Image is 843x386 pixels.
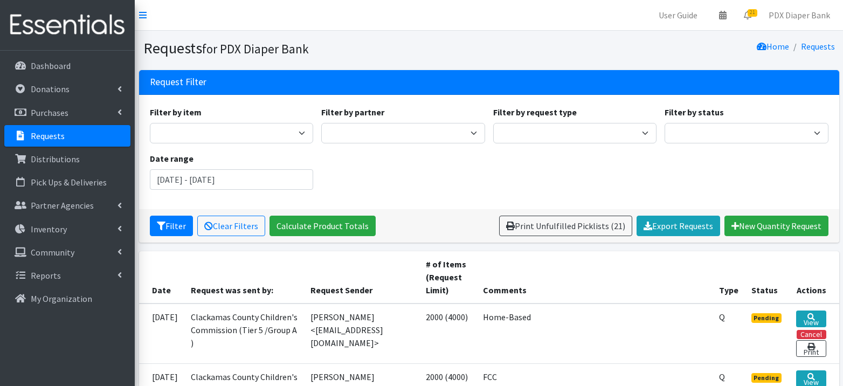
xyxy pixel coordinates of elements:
p: Donations [31,84,70,94]
p: Pick Ups & Deliveries [31,177,107,188]
span: Pending [751,373,782,383]
th: Request was sent by: [184,251,305,304]
a: Export Requests [637,216,720,236]
a: Home [757,41,789,52]
abbr: Quantity [719,371,725,382]
p: Partner Agencies [31,200,94,211]
p: Inventory [31,224,67,235]
span: 21 [748,9,757,17]
a: Reports [4,265,130,286]
p: Purchases [31,107,68,118]
a: Calculate Product Totals [270,216,376,236]
label: Filter by partner [321,106,384,119]
p: Dashboard [31,60,71,71]
a: My Organization [4,288,130,309]
a: User Guide [650,4,706,26]
p: Distributions [31,154,80,164]
th: Status [745,251,790,304]
img: HumanEssentials [4,7,130,43]
th: # of Items (Request Limit) [419,251,476,304]
a: Print Unfulfilled Picklists (21) [499,216,632,236]
a: Inventory [4,218,130,240]
a: Distributions [4,148,130,170]
abbr: Quantity [719,312,725,322]
td: [DATE] [139,304,184,364]
a: Dashboard [4,55,130,77]
th: Date [139,251,184,304]
td: 2000 (4000) [419,304,476,364]
h1: Requests [143,39,485,58]
label: Filter by item [150,106,202,119]
a: 21 [735,4,760,26]
button: Cancel [797,330,826,339]
p: Requests [31,130,65,141]
label: Filter by status [665,106,724,119]
small: for PDX Diaper Bank [202,41,309,57]
a: PDX Diaper Bank [760,4,839,26]
span: Pending [751,313,782,323]
th: Actions [790,251,839,304]
a: View [796,311,826,327]
a: Requests [801,41,835,52]
a: Purchases [4,102,130,123]
td: Home-Based [476,304,713,364]
label: Filter by request type [493,106,577,119]
a: New Quantity Request [724,216,828,236]
th: Type [713,251,745,304]
td: [PERSON_NAME] <[EMAIL_ADDRESS][DOMAIN_NAME]> [304,304,419,364]
a: Pick Ups & Deliveries [4,171,130,193]
a: Clear Filters [197,216,265,236]
h3: Request Filter [150,77,206,88]
p: Reports [31,270,61,281]
p: My Organization [31,293,92,304]
input: January 1, 2011 - December 31, 2011 [150,169,314,190]
a: Print [796,340,826,357]
th: Comments [476,251,713,304]
a: Donations [4,78,130,100]
p: Community [31,247,74,258]
a: Partner Agencies [4,195,130,216]
th: Request Sender [304,251,419,304]
button: Filter [150,216,193,236]
a: Community [4,242,130,263]
td: Clackamas County Children's Commission (Tier 5 /Group A ) [184,304,305,364]
a: Requests [4,125,130,147]
label: Date range [150,152,194,165]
